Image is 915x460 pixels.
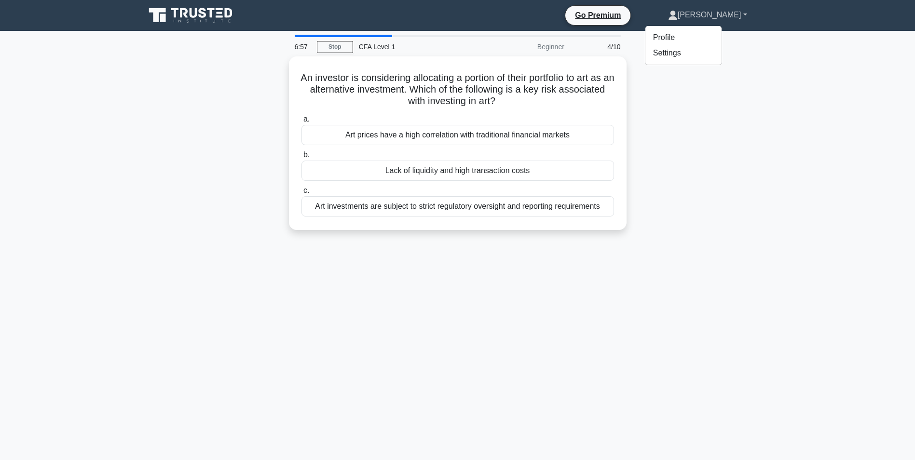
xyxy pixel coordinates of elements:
div: Art prices have a high correlation with traditional financial markets [301,125,614,145]
a: [PERSON_NAME] [645,5,770,25]
div: Lack of liquidity and high transaction costs [301,161,614,181]
span: a. [303,115,310,123]
a: Settings [645,45,722,61]
ul: [PERSON_NAME] [645,26,722,65]
div: Beginner [486,37,570,56]
div: 4/10 [570,37,627,56]
a: Stop [317,41,353,53]
a: Profile [645,30,722,45]
span: b. [303,150,310,159]
h5: An investor is considering allocating a portion of their portfolio to art as an alternative inves... [300,72,615,108]
div: 6:57 [289,37,317,56]
a: Go Premium [569,9,627,21]
span: c. [303,186,309,194]
div: Art investments are subject to strict regulatory oversight and reporting requirements [301,196,614,216]
div: CFA Level 1 [353,37,486,56]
